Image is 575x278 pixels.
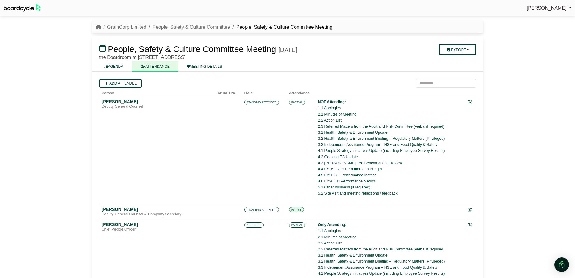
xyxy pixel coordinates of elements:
[318,190,463,196] li: 5.2 Site visit and meeting reflections / feedback
[318,234,463,240] li: 2.1 Minutes of Meeting
[318,105,463,111] li: 1.1 Apologies
[102,207,211,212] div: [PERSON_NAME]
[318,129,463,136] li: 3.1 Health, Safety & Environment Update
[99,88,213,96] th: Person
[318,178,463,184] li: 4.6 FY26 LTI Performance Metrics
[102,212,211,217] div: Deputy General Counsel & Company Secretary
[439,44,476,55] button: Export
[318,160,463,166] li: 4.3 [PERSON_NAME] Fee Benchmarking Review
[230,23,332,31] li: People, Safety & Culture Committee Meeting
[318,117,463,123] li: 2.2 Action List
[318,148,463,154] li: 4.1 People Strategy Initiatives Update (including Employee Survey Results)
[527,5,567,11] span: [PERSON_NAME]
[102,99,211,104] div: [PERSON_NAME]
[102,104,211,109] div: Deputy General Counsel
[318,228,463,234] li: 1.1 Apologies
[278,46,297,54] div: [DATE]
[99,55,186,60] span: the Boardroom at [STREET_ADDRESS]
[244,207,279,212] span: STANDING ATTENDEE
[318,240,463,246] li: 2.2 Action List
[318,154,463,160] li: 4.2 Geelong EA Update
[554,257,569,272] div: Open Intercom Messenger
[527,4,571,12] a: [PERSON_NAME]
[242,88,287,96] th: Role
[213,88,242,96] th: Forum Title
[152,25,230,30] a: People, Safety & Culture Committee
[318,142,463,148] li: 3.3 Independent Assurance Program – HSE and Food Quality & Safety
[318,136,463,142] li: 3.2 Health, Safety & Environment Briefing – Regulatory Matters (Privileged)
[289,222,305,228] span: PARTIAL
[108,44,276,54] span: People, Safety & Culture Committee Meeting
[287,88,316,96] th: Attendance
[468,99,474,106] div: Edit
[318,222,463,228] div: Only Attending:
[132,61,178,72] a: ATTENDANCE
[318,258,463,264] li: 3.2 Health, Safety & Environment Briefing – Regulatory Matters (Privileged)
[96,23,333,31] nav: breadcrumb
[318,252,463,258] li: 3.1 Health, Safety & Environment Update
[318,264,463,270] li: 3.3 Independent Assurance Program – HSE and Food Quality & Safety
[468,222,474,229] div: Edit
[102,227,211,232] div: Chief People Officer
[318,99,463,105] div: NOT Attending:
[289,207,304,212] span: IN FULL
[244,100,279,105] span: STANDING ATTENDEE
[318,246,463,252] li: 2.3 Referred Matters from the Audit and Risk Committee (verbal if required)
[4,4,41,12] img: BoardcycleBlackGreen-aaafeed430059cb809a45853b8cf6d952af9d84e6e89e1f1685b34bfd5cb7d64.svg
[244,222,264,228] span: ATTENDEE
[96,61,132,72] a: AGENDA
[178,61,231,72] a: MEETING DETAILS
[318,123,463,129] li: 2.3 Referred Matters from the Audit and Risk Committee (verbal if required)
[318,166,463,172] li: 4.4 FY26 Fixed Remuneration Budget
[318,184,463,190] li: 5.1 Other business (if required)
[318,172,463,178] li: 4.5 FY26 STI Performance Metrics
[289,100,305,105] span: PARTIAL
[318,111,463,117] li: 2.1 Minutes of Meeting
[107,25,146,30] a: GrainCorp Limited
[102,222,211,227] div: [PERSON_NAME]
[468,207,474,214] div: Edit
[99,79,142,88] a: Add attendee
[318,270,463,276] li: 4.1 People Strategy Initiatives Update (including Employee Survey Results)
